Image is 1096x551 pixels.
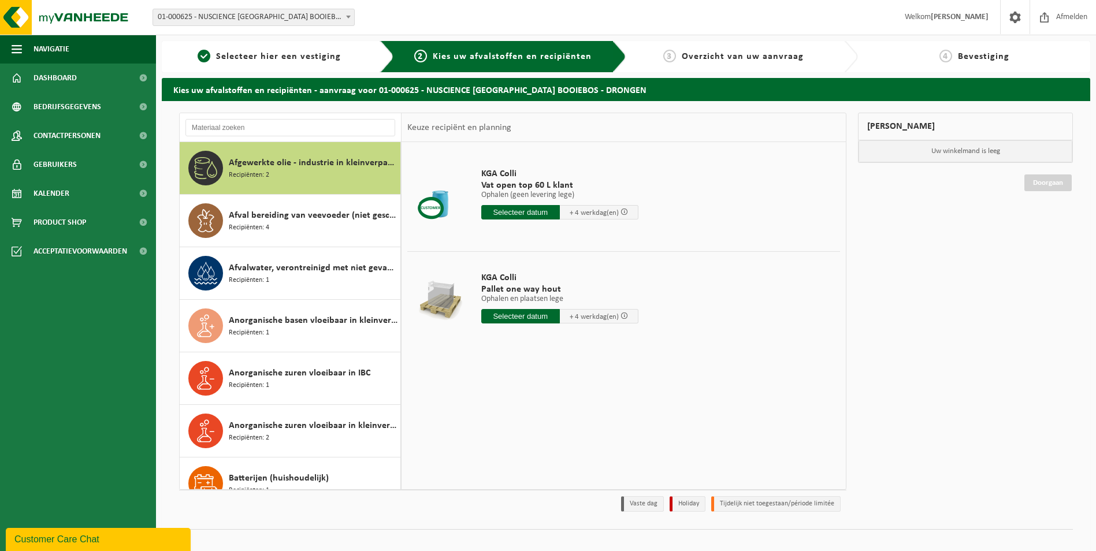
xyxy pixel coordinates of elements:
[229,209,397,222] span: Afval bereiding van veevoeder (niet geschikt voor diervoeding) (landbouw, distributie, voedingsam...
[34,121,101,150] span: Contactpersonen
[570,209,619,217] span: + 4 werkdag(en)
[663,50,676,62] span: 3
[858,113,1073,140] div: [PERSON_NAME]
[153,9,354,25] span: 01-000625 - NUSCIENCE BELGIUM BOOIEBOS - DRONGEN
[229,433,269,444] span: Recipiënten: 2
[180,457,401,510] button: Batterijen (huishoudelijk) Recipiënten: 1
[481,284,638,295] span: Pallet one way hout
[939,50,952,62] span: 4
[34,92,101,121] span: Bedrijfsgegevens
[229,327,269,338] span: Recipiënten: 1
[229,366,370,380] span: Anorganische zuren vloeibaar in IBC
[229,419,397,433] span: Anorganische zuren vloeibaar in kleinverpakking
[229,261,397,275] span: Afvalwater, verontreinigd met niet gevaarlijke producten
[859,140,1072,162] p: Uw winkelmand is leeg
[229,314,397,327] span: Anorganische basen vloeibaar in kleinverpakking
[198,50,210,62] span: 1
[34,179,69,208] span: Kalender
[229,471,329,485] span: Batterijen (huishoudelijk)
[180,405,401,457] button: Anorganische zuren vloeibaar in kleinverpakking Recipiënten: 2
[958,52,1009,61] span: Bevestiging
[481,309,560,323] input: Selecteer datum
[180,352,401,405] button: Anorganische zuren vloeibaar in IBC Recipiënten: 1
[1024,174,1072,191] a: Doorgaan
[229,156,397,170] span: Afgewerkte olie - industrie in kleinverpakking
[229,275,269,286] span: Recipiënten: 1
[34,35,69,64] span: Navigatie
[481,272,638,284] span: KGA Colli
[185,119,395,136] input: Materiaal zoeken
[931,13,989,21] strong: [PERSON_NAME]
[34,237,127,266] span: Acceptatievoorwaarden
[229,222,269,233] span: Recipiënten: 4
[6,526,193,551] iframe: chat widget
[34,150,77,179] span: Gebruikers
[670,496,705,512] li: Holiday
[180,300,401,352] button: Anorganische basen vloeibaar in kleinverpakking Recipiënten: 1
[162,78,1090,100] h2: Kies uw afvalstoffen en recipiënten - aanvraag voor 01-000625 - NUSCIENCE [GEOGRAPHIC_DATA] BOOIE...
[481,168,638,180] span: KGA Colli
[481,295,638,303] p: Ophalen en plaatsen lege
[180,195,401,247] button: Afval bereiding van veevoeder (niet geschikt voor diervoeding) (landbouw, distributie, voedingsam...
[402,113,517,142] div: Keuze recipiënt en planning
[229,485,269,496] span: Recipiënten: 1
[481,191,638,199] p: Ophalen (geen levering lege)
[481,180,638,191] span: Vat open top 60 L klant
[481,205,560,219] input: Selecteer datum
[180,142,401,195] button: Afgewerkte olie - industrie in kleinverpakking Recipiënten: 2
[621,496,664,512] li: Vaste dag
[168,50,371,64] a: 1Selecteer hier een vestiging
[433,52,592,61] span: Kies uw afvalstoffen en recipiënten
[229,380,269,391] span: Recipiënten: 1
[414,50,427,62] span: 2
[682,52,804,61] span: Overzicht van uw aanvraag
[229,170,269,181] span: Recipiënten: 2
[153,9,355,26] span: 01-000625 - NUSCIENCE BELGIUM BOOIEBOS - DRONGEN
[216,52,341,61] span: Selecteer hier een vestiging
[180,247,401,300] button: Afvalwater, verontreinigd met niet gevaarlijke producten Recipiënten: 1
[570,313,619,321] span: + 4 werkdag(en)
[34,208,86,237] span: Product Shop
[34,64,77,92] span: Dashboard
[711,496,841,512] li: Tijdelijk niet toegestaan/période limitée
